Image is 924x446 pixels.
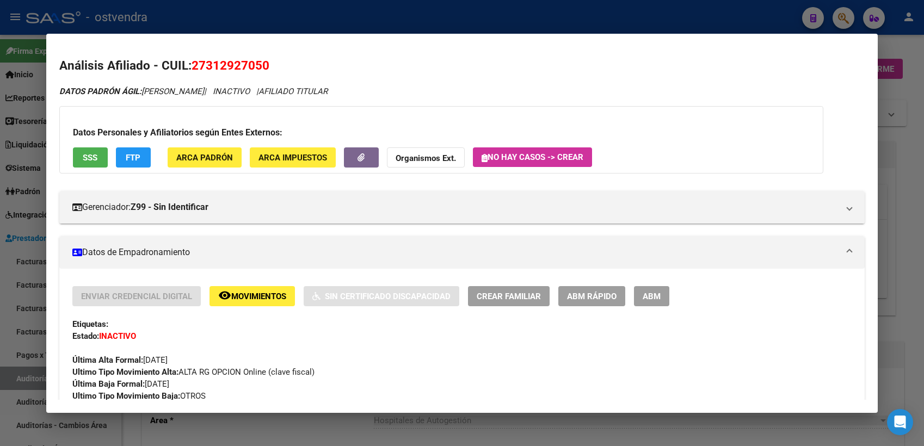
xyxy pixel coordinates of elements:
button: FTP [116,147,151,168]
span: ARCA Impuestos [258,153,327,163]
span: AFILIADO TITULAR [258,86,328,96]
span: ABM Rápido [567,292,617,301]
i: | INACTIVO | [59,86,328,96]
span: SSS [83,153,97,163]
strong: Etiquetas: [72,319,108,329]
strong: DATOS PADRÓN ÁGIL: [59,86,141,96]
button: Organismos Ext. [387,147,465,168]
button: Enviar Credencial Digital [72,286,201,306]
div: Open Intercom Messenger [887,409,913,435]
strong: Z99 - Sin Identificar [131,201,208,214]
button: ABM Rápido [558,286,625,306]
span: Enviar Credencial Digital [81,292,192,301]
mat-panel-title: Gerenciador: [72,201,839,214]
strong: INACTIVO [99,331,136,341]
mat-expansion-panel-header: Gerenciador:Z99 - Sin Identificar [59,191,865,224]
strong: Última Baja Formal: [72,379,145,389]
strong: Organismos Ext. [396,153,456,163]
strong: Última Alta Formal: [72,355,143,365]
span: [DATE] [72,379,169,389]
strong: Estado: [72,331,99,341]
span: [PERSON_NAME] [59,86,204,96]
button: ARCA Padrón [168,147,242,168]
span: FTP [126,153,140,163]
span: [DATE] [72,355,168,365]
span: Movimientos [231,292,286,301]
span: ALTA RG OPCION Online (clave fiscal) [72,367,315,377]
span: Crear Familiar [477,292,541,301]
button: Movimientos [210,286,295,306]
span: Sin Certificado Discapacidad [325,292,451,301]
button: ABM [634,286,669,306]
h3: Datos Personales y Afiliatorios según Entes Externos: [73,126,810,139]
button: Crear Familiar [468,286,550,306]
span: 27312927050 [192,58,269,72]
span: OTROS [72,391,206,401]
mat-panel-title: Datos de Empadronamiento [72,246,839,259]
mat-icon: remove_red_eye [218,289,231,302]
button: No hay casos -> Crear [473,147,592,167]
span: ABM [643,292,661,301]
span: No hay casos -> Crear [482,152,583,162]
strong: Ultimo Tipo Movimiento Baja: [72,391,180,401]
span: ARCA Padrón [176,153,233,163]
mat-expansion-panel-header: Datos de Empadronamiento [59,236,865,269]
button: Sin Certificado Discapacidad [304,286,459,306]
button: SSS [73,147,108,168]
button: ARCA Impuestos [250,147,336,168]
h2: Análisis Afiliado - CUIL: [59,57,865,75]
strong: Ultimo Tipo Movimiento Alta: [72,367,178,377]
